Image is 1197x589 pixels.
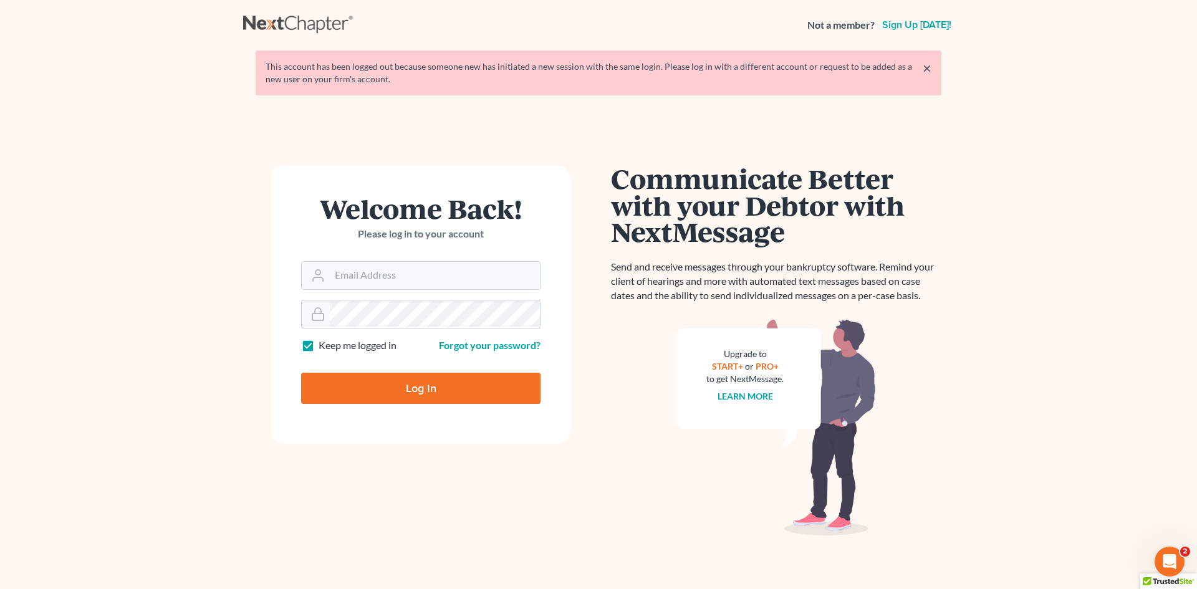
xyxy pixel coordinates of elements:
input: Email Address [330,262,540,289]
p: Send and receive messages through your bankruptcy software. Remind your client of hearings and mo... [611,260,941,303]
a: Sign up [DATE]! [880,20,954,30]
h1: Communicate Better with your Debtor with NextMessage [611,165,941,245]
a: START+ [712,361,743,371]
div: to get NextMessage. [706,373,784,385]
a: Learn more [718,391,773,401]
div: Upgrade to [706,348,784,360]
span: 2 [1180,547,1190,557]
img: nextmessage_bg-59042aed3d76b12b5cd301f8e5b87938c9018125f34e5fa2b7a6b67550977c72.svg [676,318,876,536]
iframe: Intercom live chat [1155,547,1185,577]
span: or [745,361,754,371]
p: Please log in to your account [301,227,541,241]
label: Keep me logged in [319,338,397,353]
a: Forgot your password? [439,339,541,351]
strong: Not a member? [807,18,875,32]
div: This account has been logged out because someone new has initiated a new session with the same lo... [266,60,931,85]
input: Log In [301,373,541,404]
a: × [923,60,931,75]
h1: Welcome Back! [301,195,541,222]
a: PRO+ [756,361,779,371]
